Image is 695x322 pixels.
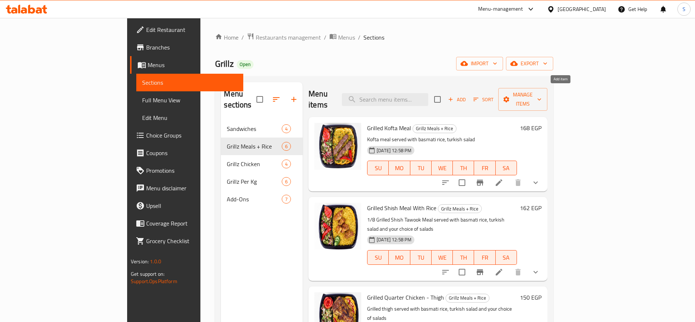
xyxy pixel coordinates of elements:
span: Choice Groups [146,131,237,140]
button: WE [432,161,453,175]
a: Support.OpsPlatform [131,277,177,286]
span: Select all sections [252,92,267,107]
span: Grilled Quarter Chicken - Thigh [367,292,444,303]
span: SA [499,252,514,263]
button: Branch-specific-item [471,263,489,281]
span: export [512,59,547,68]
a: Sections [136,74,243,91]
span: Sort sections [267,91,285,108]
a: Menus [329,33,355,42]
span: TU [413,163,429,173]
button: SA [496,161,517,175]
a: Coupons [130,144,243,162]
span: 1.0.0 [150,257,161,266]
span: Grillz Meals + Rice [227,142,282,151]
a: Edit menu item [495,268,503,277]
span: TH [456,163,471,173]
div: items [282,195,291,204]
span: S [683,5,685,13]
button: FR [474,161,495,175]
a: Promotions [130,162,243,179]
span: Full Menu View [142,96,237,105]
span: Sections [142,78,237,87]
button: import [456,57,503,70]
span: Grillz Meals + Rice [413,124,456,133]
span: 6 [282,178,291,185]
nav: Menu sections [221,117,303,211]
span: 4 [282,125,291,132]
span: Grilled Kofta Meal [367,122,411,133]
div: Sandwiches4 [221,120,303,138]
span: FR [477,163,492,173]
div: items [282,124,291,133]
span: import [462,59,497,68]
span: Select to update [454,264,470,280]
span: SU [370,163,386,173]
a: Edit menu item [495,178,503,187]
span: Promotions [146,166,237,175]
div: Grillz Per Kg6 [221,173,303,190]
div: Grillz Chicken4 [221,155,303,173]
a: Restaurants management [247,33,321,42]
span: Add-Ons [227,195,282,204]
span: Sort [473,95,493,104]
svg: Show Choices [531,178,540,187]
input: search [342,93,428,106]
button: SU [367,250,389,265]
span: Coverage Report [146,219,237,228]
span: Restaurants management [256,33,321,42]
button: TH [453,250,474,265]
span: FR [477,252,492,263]
span: 6 [282,143,291,150]
span: Menu disclaimer [146,184,237,193]
button: MO [389,161,410,175]
span: Edit Restaurant [146,25,237,34]
img: Grilled Kofta Meal [314,123,361,170]
span: Grilled Shish Meal With Rice [367,202,436,213]
button: MO [389,250,410,265]
h6: 168 EGP [520,123,541,133]
button: Manage items [498,88,547,111]
h6: 162 EGP [520,203,541,213]
button: show more [527,263,544,281]
a: Full Menu View [136,91,243,109]
h6: 150 EGP [520,292,541,303]
button: WE [432,250,453,265]
span: Coupons [146,149,237,157]
div: Grillz Meals + Rice6 [221,138,303,155]
div: [GEOGRAPHIC_DATA] [558,5,606,13]
span: Upsell [146,201,237,210]
button: delete [509,263,527,281]
div: Grillz Meals + Rice [438,204,482,213]
span: TU [413,252,429,263]
a: Edit Restaurant [130,21,243,39]
a: Choice Groups [130,127,243,144]
a: Menus [130,56,243,74]
button: SA [496,250,517,265]
h2: Menu items [308,88,333,110]
span: 7 [282,196,291,203]
span: SA [499,163,514,173]
span: Version: [131,257,149,266]
div: Grillz Meals + Rice [413,124,456,133]
li: / [358,33,361,42]
span: Grillz Meals + Rice [446,294,489,302]
span: Select to update [454,175,470,190]
button: export [506,57,553,70]
a: Edit Menu [136,109,243,127]
div: items [282,142,291,151]
button: sort-choices [437,174,454,191]
span: Add [447,95,467,104]
span: Sections [363,33,384,42]
button: TU [410,250,432,265]
a: Upsell [130,197,243,215]
button: TH [453,161,474,175]
span: SU [370,252,386,263]
button: TU [410,161,432,175]
span: WE [435,252,450,263]
button: Add [445,94,469,105]
a: Grocery Checklist [130,232,243,250]
div: items [282,177,291,186]
div: items [282,160,291,168]
p: Kofta meal served with basmati rice, turkish salad [367,135,517,144]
